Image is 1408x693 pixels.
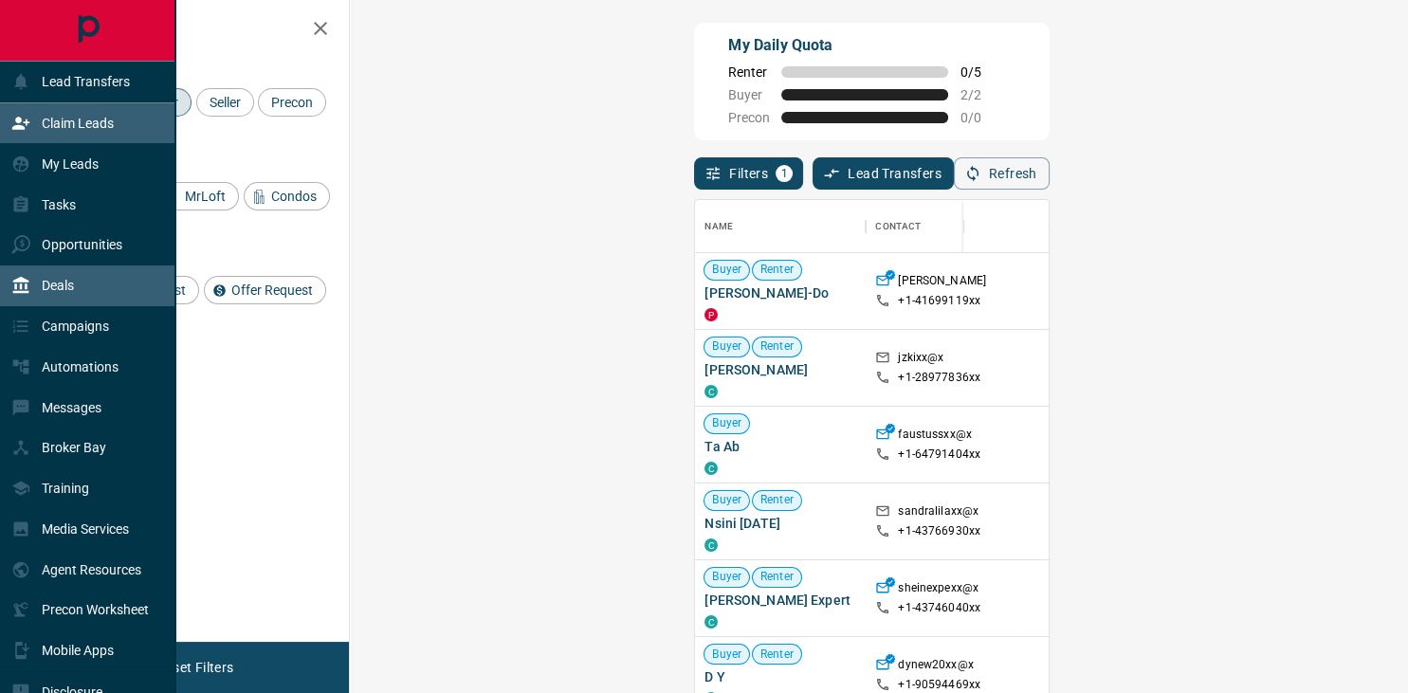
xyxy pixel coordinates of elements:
span: Buyer [704,569,749,585]
span: Buyer [704,415,749,431]
div: condos.ca [704,462,718,475]
span: Precon [728,110,770,125]
span: 0 / 5 [960,64,1001,80]
span: Precon [265,95,320,110]
p: +1- 90594469xx [898,677,980,693]
span: 2 / 2 [960,87,1001,102]
span: Renter [753,262,801,278]
p: +1- 43766930xx [898,523,980,539]
span: Renter [753,647,801,663]
span: [PERSON_NAME]-Do [704,283,856,302]
div: condos.ca [704,385,718,398]
span: Renter [728,64,770,80]
span: [PERSON_NAME] Expert [704,591,856,610]
div: Condos [244,182,330,210]
span: Seller [203,95,247,110]
span: Buyer [704,338,749,355]
p: +1- 41699119xx [898,293,980,309]
h2: Filters [61,19,330,42]
span: Buyer [728,87,770,102]
div: Name [695,200,866,253]
span: [PERSON_NAME] [704,360,856,379]
span: Condos [265,189,323,204]
span: Ta Ab [704,437,856,456]
p: dynew20xx@x [898,657,973,677]
div: condos.ca [704,615,718,629]
div: Contact [866,200,1017,253]
button: Refresh [954,157,1050,190]
div: property.ca [704,308,718,321]
span: 1 [777,167,791,180]
div: Contact [875,200,921,253]
div: MrLoft [157,182,239,210]
span: Buyer [704,492,749,508]
span: Buyer [704,647,749,663]
span: Renter [753,338,801,355]
div: Name [704,200,733,253]
span: D Y [704,667,856,686]
div: condos.ca [704,538,718,552]
span: Buyer [704,262,749,278]
p: jzkixx@x [898,350,943,370]
div: Seller [196,88,254,117]
button: Reset Filters [144,651,246,684]
p: +1- 43746040xx [898,600,980,616]
p: sheinexpexx@x [898,580,978,600]
span: Offer Request [225,283,320,298]
span: MrLoft [178,189,232,204]
p: sandralilaxx@x [898,503,978,523]
div: Offer Request [204,276,326,304]
button: Lead Transfers [813,157,954,190]
p: faustussxx@x [898,427,972,447]
span: Nsini [DATE] [704,514,856,533]
p: My Daily Quota [728,34,1001,57]
div: Precon [258,88,326,117]
button: Filters1 [694,157,803,190]
span: Renter [753,492,801,508]
p: +1- 28977836xx [898,370,980,386]
span: 0 / 0 [960,110,1001,125]
p: +1- 64791404xx [898,447,980,463]
p: [PERSON_NAME] [898,273,986,293]
span: Renter [753,569,801,585]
